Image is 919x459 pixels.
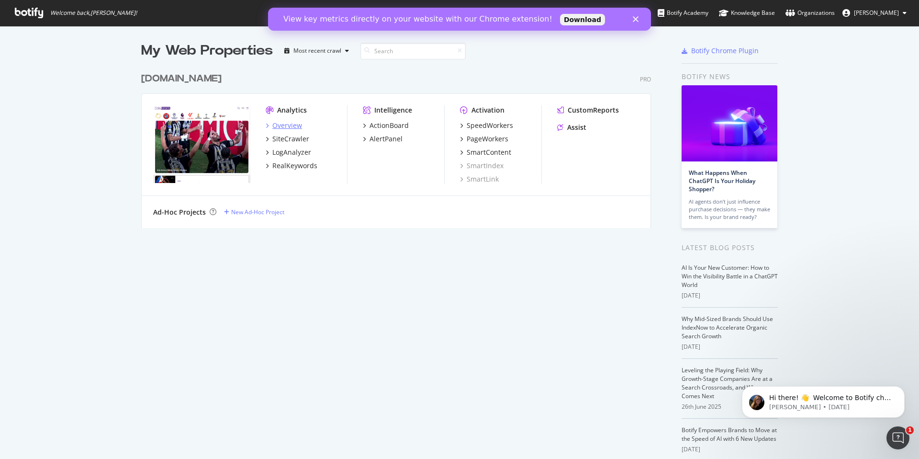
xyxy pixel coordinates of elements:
[363,134,403,144] a: AlertPanel
[224,208,284,216] a: New Ad-Hoc Project
[682,402,778,411] div: 26th June 2025
[682,85,777,161] img: What Happens When ChatGPT Is Your Holiday Shopper?
[682,71,778,82] div: Botify news
[682,315,773,340] a: Why Mid-Sized Brands Should Use IndexNow to Accelerate Organic Search Growth
[266,121,302,130] a: Overview
[906,426,914,434] span: 1
[689,169,755,193] a: What Happens When ChatGPT Is Your Holiday Shopper?
[266,134,309,144] a: SiteCrawler
[682,426,777,443] a: Botify Empowers Brands to Move at the Speed of AI with 6 New Updates
[467,121,513,130] div: SpeedWorkers
[460,148,511,157] a: SmartContent
[682,343,778,351] div: [DATE]
[682,445,778,454] div: [DATE]
[50,9,137,17] span: Welcome back, [PERSON_NAME] !
[141,72,225,86] a: [DOMAIN_NAME]
[374,105,412,115] div: Intelligence
[467,134,508,144] div: PageWorkers
[268,8,651,31] iframe: Intercom live chat banner
[293,48,341,54] div: Most recent crawl
[370,121,409,130] div: ActionBoard
[360,43,466,59] input: Search
[277,105,307,115] div: Analytics
[689,198,770,221] div: AI agents don’t just influence purchase decisions — they make them. Is your brand ready?
[557,123,586,132] a: Assist
[682,291,778,300] div: [DATE]
[785,8,835,18] div: Organizations
[886,426,909,449] iframe: Intercom live chat
[471,105,504,115] div: Activation
[280,43,353,58] button: Most recent crawl
[682,46,759,56] a: Botify Chrome Plugin
[682,264,778,289] a: AI Is Your New Customer: How to Win the Visibility Battle in a ChatGPT World
[460,134,508,144] a: PageWorkers
[719,8,775,18] div: Knowledge Base
[272,161,317,171] div: RealKeywords
[266,148,311,157] a: LogAnalyzer
[640,75,651,83] div: Pro
[467,148,511,157] div: SmartContent
[835,5,914,21] button: [PERSON_NAME]
[460,121,513,130] a: SpeedWorkers
[370,134,403,144] div: AlertPanel
[460,161,504,171] a: SmartIndex
[141,41,273,60] div: My Web Properties
[141,60,659,228] div: grid
[460,174,499,184] a: SmartLink
[231,208,284,216] div: New Ad-Hoc Project
[682,242,778,253] div: Latest Blog Posts
[272,121,302,130] div: Overview
[365,9,374,14] div: Close
[272,134,309,144] div: SiteCrawler
[728,366,919,433] iframe: Intercom notifications message
[557,105,619,115] a: CustomReports
[272,148,311,157] div: LogAnalyzer
[691,46,759,56] div: Botify Chrome Plugin
[568,105,619,115] div: CustomReports
[266,161,317,171] a: RealKeywords
[153,105,250,183] img: beinsports.com
[141,72,222,86] div: [DOMAIN_NAME]
[567,123,586,132] div: Assist
[854,9,899,17] span: Ronan Bah
[153,207,206,217] div: Ad-Hoc Projects
[658,8,708,18] div: Botify Academy
[682,366,773,400] a: Leveling the Playing Field: Why Growth-Stage Companies Are at a Search Crossroads, and What Comes...
[363,121,409,130] a: ActionBoard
